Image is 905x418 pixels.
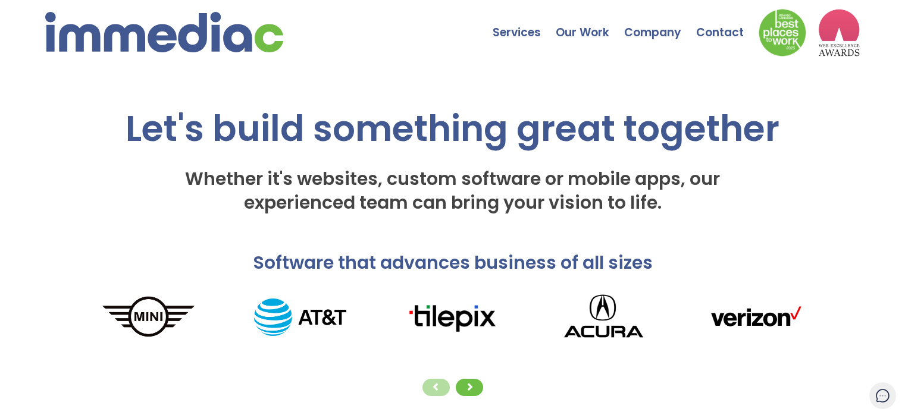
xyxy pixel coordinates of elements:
[624,3,696,45] a: Company
[185,166,720,215] span: Whether it's websites, custom software or mobile apps, our experienced team can bring your vision...
[45,12,283,52] img: immediac
[818,9,860,56] img: logo2_wea_nobg.webp
[528,287,679,348] img: Acura_logo.png
[376,301,528,334] img: tilepixLogo.png
[759,9,806,56] img: Down
[73,294,224,341] img: MINI_logo.png
[556,3,624,45] a: Our Work
[224,298,376,337] img: AT%26T_logo.png
[696,3,759,45] a: Contact
[253,250,653,275] span: Software that advances business of all sizes
[126,103,779,153] span: Let's build something great together
[493,3,556,45] a: Services
[679,301,831,334] img: verizonLogo.png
